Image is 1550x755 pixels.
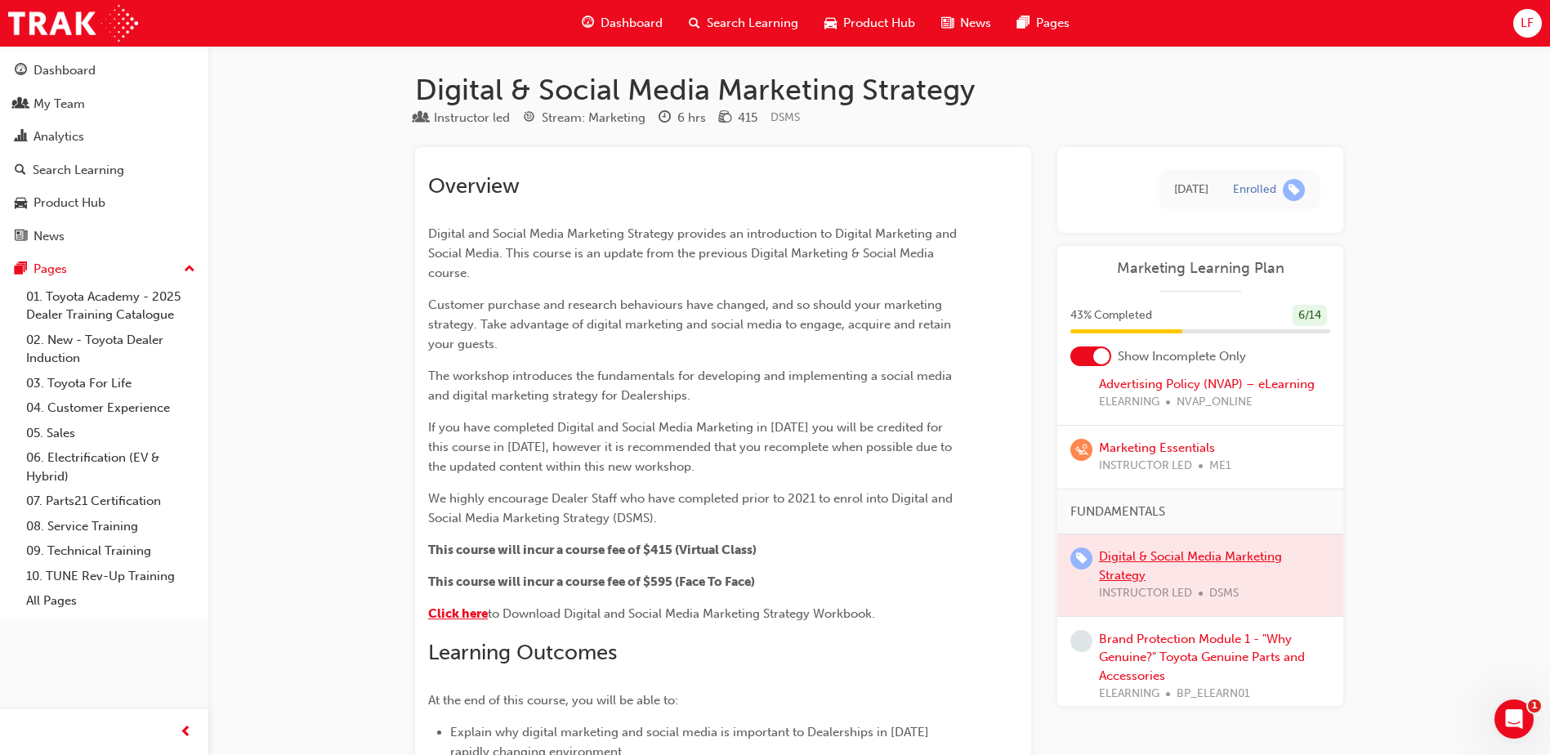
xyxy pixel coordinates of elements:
a: 07. Parts21 Certification [20,489,202,514]
a: news-iconNews [928,7,1004,40]
span: prev-icon [180,722,192,743]
span: This course will incur a course fee of $415 (Virtual Class) [428,543,757,557]
a: 09. Technical Training [20,538,202,564]
span: car-icon [824,13,837,34]
div: Search Learning [33,161,124,180]
div: Duration [659,108,706,128]
span: car-icon [15,196,27,211]
div: My Team [34,95,85,114]
span: learningRecordVerb_WAITLIST-icon [1070,439,1092,461]
div: News [34,227,65,246]
button: LF [1513,9,1542,38]
div: Dashboard [34,61,96,80]
a: Product Hub [7,188,202,218]
span: If you have completed Digital and Social Media Marketing in [DATE] you will be credited for this ... [428,420,955,474]
span: ELEARNING [1099,685,1159,704]
a: 01. Toyota Academy - 2025 Dealer Training Catalogue [20,284,202,328]
div: 415 [738,109,757,127]
span: news-icon [15,230,27,244]
div: 6 / 14 [1293,305,1327,327]
a: 05. Sales [20,421,202,446]
img: Trak [8,5,138,42]
div: Instructor led [434,109,510,127]
button: Pages [7,254,202,284]
a: 10. TUNE Rev-Up Training [20,564,202,589]
span: money-icon [719,111,731,126]
span: Pages [1036,14,1070,33]
span: pages-icon [1017,13,1030,34]
span: pages-icon [15,262,27,277]
a: 06. Electrification (EV & Hybrid) [20,445,202,489]
span: clock-icon [659,111,671,126]
span: NVAP_ONLINE [1177,393,1253,412]
span: learningRecordVerb_NONE-icon [1070,630,1092,652]
div: Type [415,108,510,128]
a: Dashboard [7,56,202,86]
span: 1 [1528,699,1541,713]
span: search-icon [15,163,26,178]
div: Analytics [34,127,84,146]
span: news-icon [941,13,954,34]
span: Show Incomplete Only [1118,347,1246,366]
span: Customer purchase and research behaviours have changed, and so should your marketing strategy. Ta... [428,297,954,351]
span: Search Learning [707,14,798,33]
a: guage-iconDashboard [569,7,676,40]
span: ME1 [1209,457,1231,476]
a: car-iconProduct Hub [811,7,928,40]
span: At the end of this course, you will be able to: [428,693,678,708]
span: Overview [428,173,520,199]
span: Learning Outcomes [428,640,617,665]
a: All Pages [20,588,202,614]
span: up-icon [184,259,195,280]
div: Pages [34,260,67,279]
span: learningRecordVerb_ENROLL-icon [1070,547,1092,570]
a: News [7,221,202,252]
a: search-iconSearch Learning [676,7,811,40]
span: INSTRUCTOR LED [1099,457,1192,476]
span: to Download Digital and Social Media Marketing Strategy Workbook. [488,606,875,621]
a: New and Demonstrator Vehicle Advertising Policy (NVAP) – eLearning [1099,358,1315,391]
span: Product Hub [843,14,915,33]
div: Enrolled [1233,182,1276,198]
span: ELEARNING [1099,393,1159,412]
span: learningResourceType_INSTRUCTOR_LED-icon [415,111,427,126]
span: search-icon [689,13,700,34]
span: BP_ELEARN01 [1177,685,1250,704]
a: Brand Protection Module 1 - "Why Genuine?" Toyota Genuine Parts and Accessories [1099,632,1305,683]
span: learningRecordVerb_ENROLL-icon [1283,179,1305,201]
a: 04. Customer Experience [20,395,202,421]
iframe: Intercom live chat [1494,699,1534,739]
span: 43 % Completed [1070,306,1152,325]
span: LF [1521,14,1534,33]
span: chart-icon [15,130,27,145]
span: Digital and Social Media Marketing Strategy provides an introduction to Digital Marketing and Soc... [428,226,960,280]
div: Fri Sep 19 2025 09:00:01 GMT+1000 (Australian Eastern Standard Time) [1174,181,1208,199]
a: Search Learning [7,155,202,185]
span: Learning resource code [771,110,800,124]
span: Dashboard [601,14,663,33]
div: Stream: Marketing [542,109,645,127]
a: Marketing Essentials [1099,440,1215,455]
span: target-icon [523,111,535,126]
a: Click here [428,606,488,621]
a: Analytics [7,122,202,152]
span: guage-icon [582,13,594,34]
span: The workshop introduces the fundamentals for developing and implementing a social media and digit... [428,369,955,403]
span: This course will incur a course fee of $595 (Face To Face) [428,574,755,589]
a: Marketing Learning Plan [1070,259,1330,278]
span: News [960,14,991,33]
div: Stream [523,108,645,128]
div: Price [719,108,757,128]
button: DashboardMy TeamAnalyticsSearch LearningProduct HubNews [7,52,202,254]
span: FUNDAMENTALS [1070,503,1165,521]
span: guage-icon [15,64,27,78]
span: We highly encourage Dealer Staff who have completed prior to 2021 to enrol into Digital and Socia... [428,491,956,525]
div: Product Hub [34,194,105,212]
a: 08. Service Training [20,514,202,539]
a: 02. New - Toyota Dealer Induction [20,328,202,371]
a: pages-iconPages [1004,7,1083,40]
div: 6 hrs [677,109,706,127]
